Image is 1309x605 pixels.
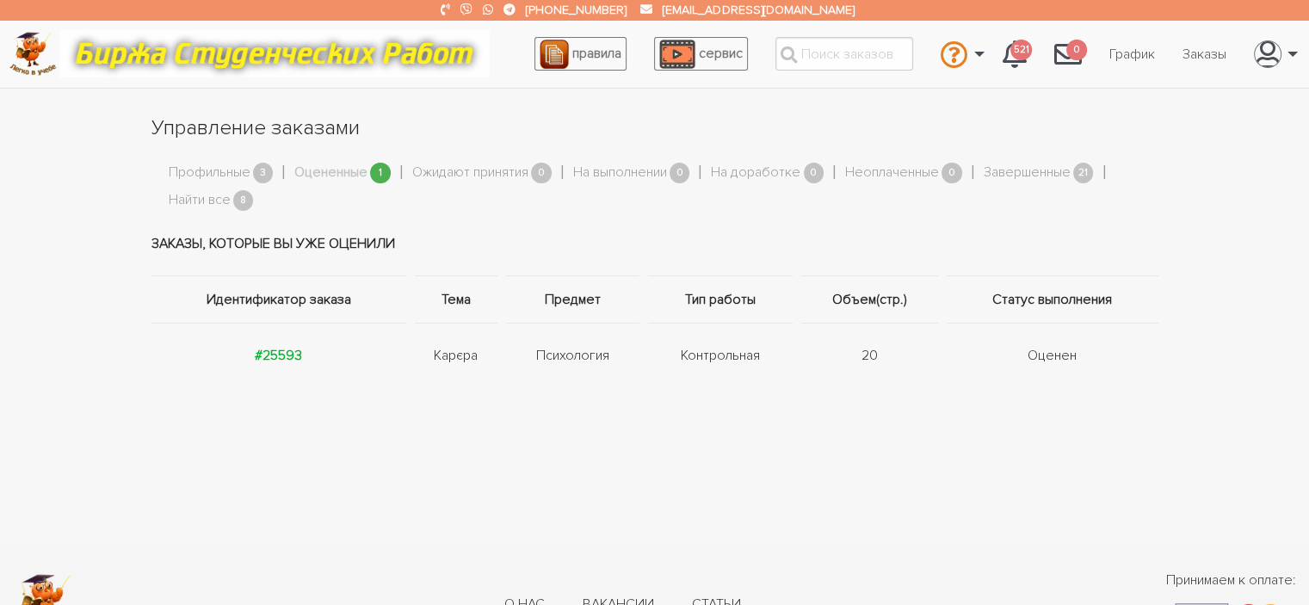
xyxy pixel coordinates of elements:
span: 0 [531,163,552,184]
a: Профильные [169,162,250,184]
td: Контрольная [644,323,797,387]
a: На доработке [711,162,800,184]
a: Завершенные [984,162,1071,184]
input: Поиск заказов [775,37,913,71]
a: Ожидают принятия [412,162,528,184]
a: сервис [654,37,748,71]
a: 0 [1040,31,1096,77]
img: play_icon-49f7f135c9dc9a03216cfdbccbe1e3994649169d890fb554cedf0eac35a01ba8.png [659,40,695,69]
span: 0 [942,163,962,184]
th: Статус выполнения [942,275,1158,323]
span: 0 [670,163,690,184]
img: agreement_icon-feca34a61ba7f3d1581b08bc946b2ec1ccb426f67415f344566775c155b7f62c.png [540,40,569,69]
span: 8 [233,190,254,212]
a: #25593 [255,347,302,364]
a: На выполнении [573,162,667,184]
span: правила [572,45,621,62]
img: logo-c4363faeb99b52c628a42810ed6dfb4293a56d4e4775eb116515dfe7f33672af.png [9,32,57,76]
span: 21 [1073,163,1094,184]
th: Предмет [502,275,644,323]
a: Оцененные [294,162,367,184]
span: 3 [253,163,274,184]
a: График [1096,38,1169,71]
a: [EMAIL_ADDRESS][DOMAIN_NAME] [663,3,854,17]
h1: Управление заказами [151,114,1158,143]
td: Заказы, которые вы уже оценили [151,212,1158,276]
a: Найти все [169,189,231,212]
span: Принимаем к оплате: [1166,570,1296,590]
a: 521 [989,31,1040,77]
a: правила [534,37,627,71]
th: Тип работы [644,275,797,323]
a: Неоплаченные [845,162,939,184]
td: Оценен [942,323,1158,387]
span: 0 [1066,40,1087,61]
td: Карєра [411,323,502,387]
a: [PHONE_NUMBER] [526,3,627,17]
th: Объем(стр.) [797,275,942,323]
th: Тема [411,275,502,323]
th: Идентификатор заказа [151,275,411,323]
span: 521 [1010,40,1032,61]
span: 1 [370,163,391,184]
td: Психология [502,323,644,387]
span: сервис [699,45,743,62]
img: motto-12e01f5a76059d5f6a28199ef077b1f78e012cfde436ab5cf1d4517935686d32.gif [59,30,490,77]
a: Заказы [1169,38,1240,71]
span: 0 [804,163,824,184]
td: 20 [797,323,942,387]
